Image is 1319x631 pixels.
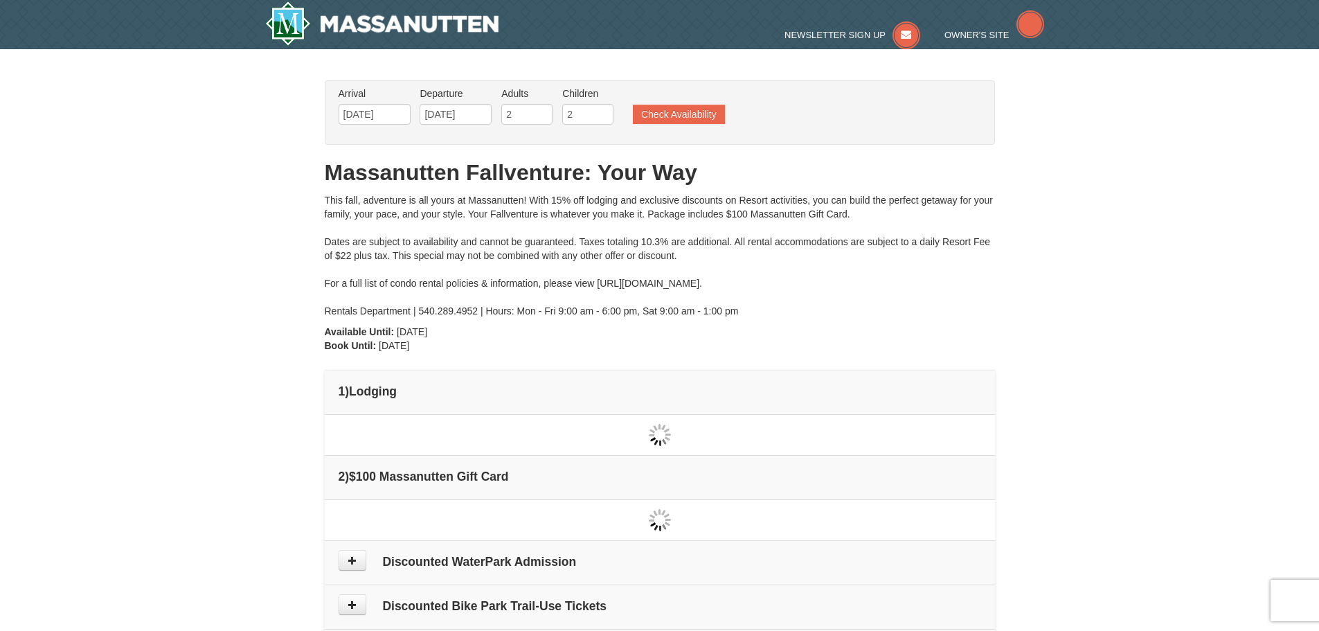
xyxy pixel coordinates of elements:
span: Newsletter Sign Up [784,30,886,40]
div: This fall, adventure is all yours at Massanutten! With 15% off lodging and exclusive discounts on... [325,193,995,318]
img: wait gif [649,509,671,531]
img: wait gif [649,424,671,446]
label: Arrival [339,87,411,100]
h4: Discounted Bike Park Trail-Use Tickets [339,599,981,613]
label: Departure [420,87,492,100]
label: Adults [501,87,553,100]
strong: Book Until: [325,340,377,351]
button: Check Availability [633,105,725,124]
h1: Massanutten Fallventure: Your Way [325,159,995,186]
span: Owner's Site [944,30,1010,40]
h4: 2 $100 Massanutten Gift Card [339,470,981,483]
h4: Discounted WaterPark Admission [339,555,981,569]
span: ) [345,384,349,398]
span: ) [345,470,349,483]
a: Owner's Site [944,30,1044,40]
a: Massanutten Resort [265,1,499,46]
img: Massanutten Resort Logo [265,1,499,46]
label: Children [562,87,613,100]
h4: 1 Lodging [339,384,981,398]
span: [DATE] [397,326,427,337]
strong: Available Until: [325,326,395,337]
span: [DATE] [379,340,409,351]
a: Newsletter Sign Up [784,30,920,40]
